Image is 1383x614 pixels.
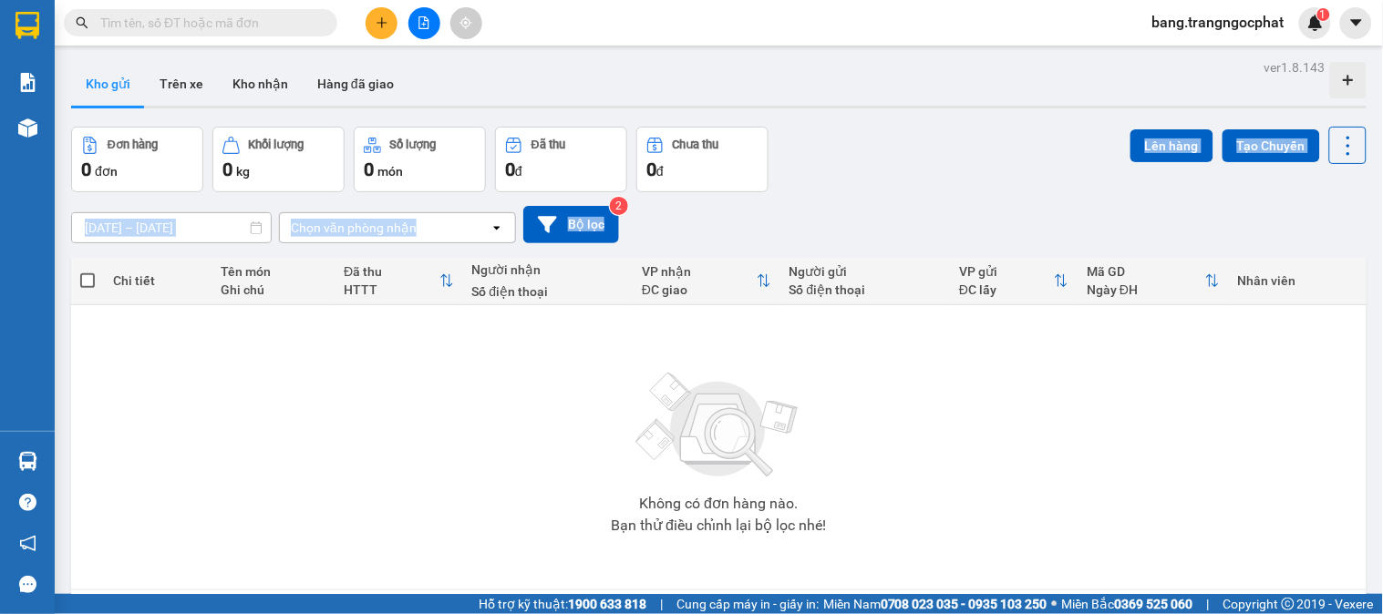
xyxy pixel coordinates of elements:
input: Tìm tên, số ĐT hoặc mã đơn [100,13,315,33]
img: warehouse-icon [18,452,37,471]
div: Không có đơn hàng nào. [639,496,798,511]
span: caret-down [1348,15,1365,31]
span: món [377,164,403,179]
span: Địa chỉ: [173,84,303,124]
sup: 2 [610,197,628,215]
div: Mã GD [1087,264,1205,279]
button: Lên hàng [1130,129,1213,162]
img: logo-vxr [15,12,39,39]
span: VP [GEOGRAPHIC_DATA] [7,41,170,81]
span: ⚪️ [1052,600,1058,608]
div: Số điện thoại [472,284,624,299]
div: HTTT [344,282,439,297]
span: Điện thoại: [173,127,293,167]
input: Select a date range. [72,213,271,242]
div: VP gửi [959,264,1054,279]
img: svg+xml;base64,PHN2ZyBjbGFzcz0ibGlzdC1wbHVnX19zdmciIHhtbG5zPSJodHRwOi8vd3d3LnczLm9yZy8yMDAwL3N2Zy... [627,362,810,489]
span: 0 [222,159,232,180]
span: plus [376,16,388,29]
th: Toggle SortBy [950,257,1078,305]
span: search [76,16,88,29]
div: Tạo kho hàng mới [1330,62,1367,98]
div: VP nhận [642,264,757,279]
div: Nhân viên [1238,273,1357,288]
button: Chưa thu0đ [636,127,769,192]
th: Toggle SortBy [1078,257,1229,305]
span: question-circle [19,494,36,511]
div: Ghi chú [222,282,326,297]
span: | [660,594,663,614]
div: Đã thu [532,138,565,151]
span: đơn [95,164,118,179]
span: Miền Nam [823,594,1048,614]
span: 0 [364,159,374,180]
img: icon-new-feature [1307,15,1324,31]
div: Người nhận [472,262,624,277]
button: Khối lượng0kg [212,127,345,192]
div: Chọn văn phòng nhận [291,219,417,237]
strong: 0708 023 035 - 0935 103 250 [881,597,1048,611]
button: Đơn hàng0đơn [71,127,203,192]
div: Tên món [222,264,326,279]
strong: NHÀ XE [PERSON_NAME] [29,8,282,34]
button: Trên xe [145,62,218,106]
svg: open [490,220,504,235]
strong: 0369 525 060 [1115,597,1193,611]
div: Ngày ĐH [1087,282,1205,297]
button: plus [366,7,397,39]
span: 0 [646,159,656,180]
div: ĐC lấy [959,282,1054,297]
img: solution-icon [18,73,37,92]
th: Toggle SortBy [335,257,462,305]
button: aim [450,7,482,39]
div: Chi tiết [113,273,203,288]
span: bang.trangngocphat [1138,11,1299,34]
img: warehouse-icon [18,118,37,138]
div: Người gửi [790,264,941,279]
span: copyright [1282,598,1295,610]
span: 0 [505,159,515,180]
div: Chưa thu [673,138,719,151]
span: 1 [1320,8,1326,21]
button: Hàng đã giao [303,62,408,106]
span: đ [515,164,522,179]
div: ver 1.8.143 [1264,57,1326,77]
div: Đơn hàng [108,138,158,151]
button: Số lượng0món [354,127,486,192]
span: aim [459,16,472,29]
span: Địa chỉ: [7,84,159,144]
strong: 260A, [PERSON_NAME] [173,84,303,124]
div: Bạn thử điều chỉnh lại bộ lọc nhé! [611,518,826,533]
div: Số điện thoại [790,282,941,297]
button: Đã thu0đ [495,127,627,192]
strong: [STREET_ADDRESS] Châu [7,104,159,144]
span: message [19,576,36,593]
span: 0 [81,159,91,180]
span: notification [19,535,36,552]
span: file-add [418,16,430,29]
span: VP Rạch Giá [173,61,268,81]
span: kg [236,164,250,179]
div: Đã thu [344,264,439,279]
span: Miền Bắc [1062,594,1193,614]
span: đ [656,164,664,179]
button: file-add [408,7,440,39]
strong: 1900 633 818 [568,597,646,611]
button: Kho nhận [218,62,303,106]
div: Số lượng [390,138,437,151]
div: ĐC giao [642,282,757,297]
button: Kho gửi [71,62,145,106]
button: Bộ lọc [523,206,619,243]
sup: 1 [1317,8,1330,21]
span: Hỗ trợ kỹ thuật: [479,594,646,614]
span: Cung cấp máy in - giấy in: [676,594,819,614]
button: Tạo Chuyến [1223,129,1320,162]
button: caret-down [1340,7,1372,39]
div: Khối lượng [249,138,304,151]
span: | [1207,594,1210,614]
th: Toggle SortBy [633,257,780,305]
